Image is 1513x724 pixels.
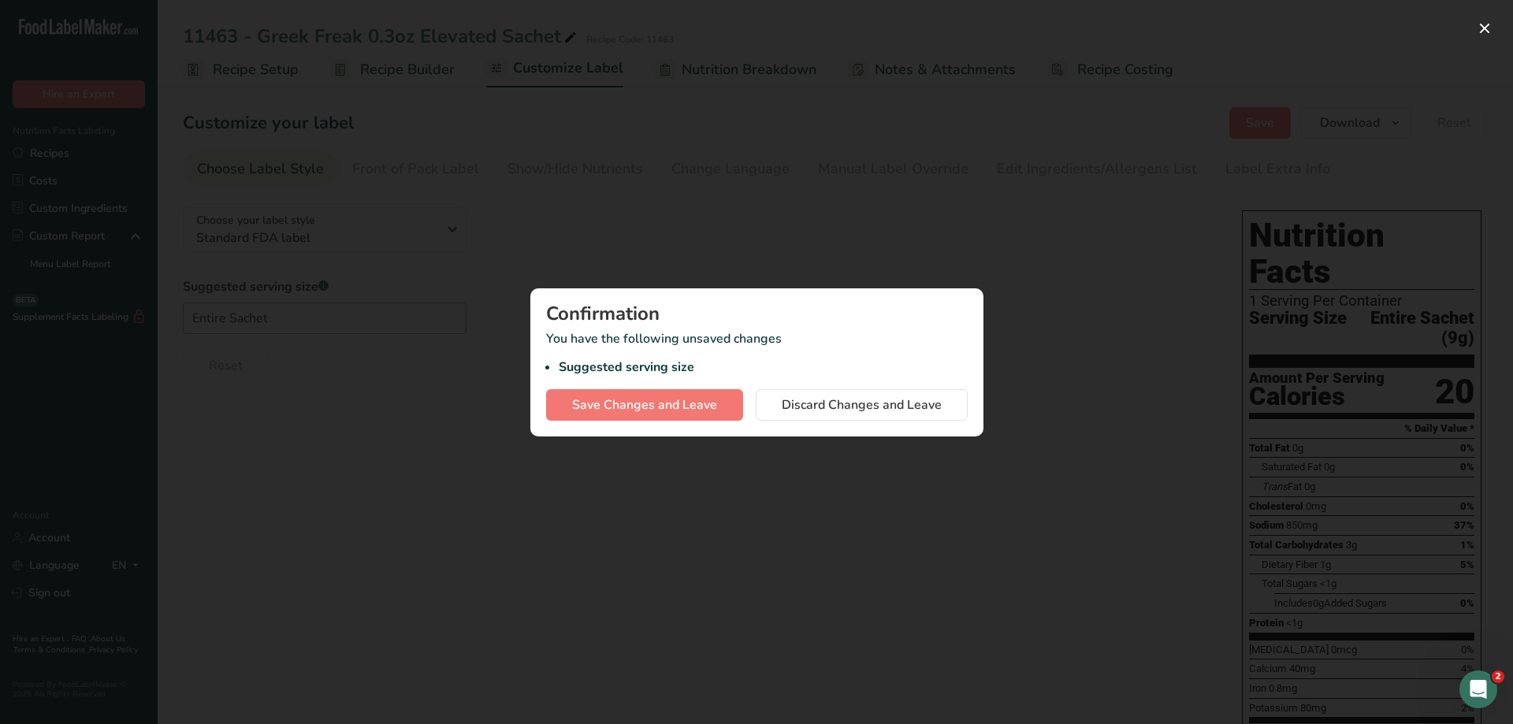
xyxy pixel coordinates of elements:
[1492,670,1504,683] span: 2
[546,329,968,377] p: You have the following unsaved changes
[572,395,717,414] span: Save Changes and Leave
[546,304,968,323] div: Confirmation
[782,395,942,414] span: Discard Changes and Leave
[559,358,968,377] li: Suggested serving size
[756,389,968,421] button: Discard Changes and Leave
[546,389,743,421] button: Save Changes and Leave
[1459,670,1497,708] iframe: Intercom live chat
